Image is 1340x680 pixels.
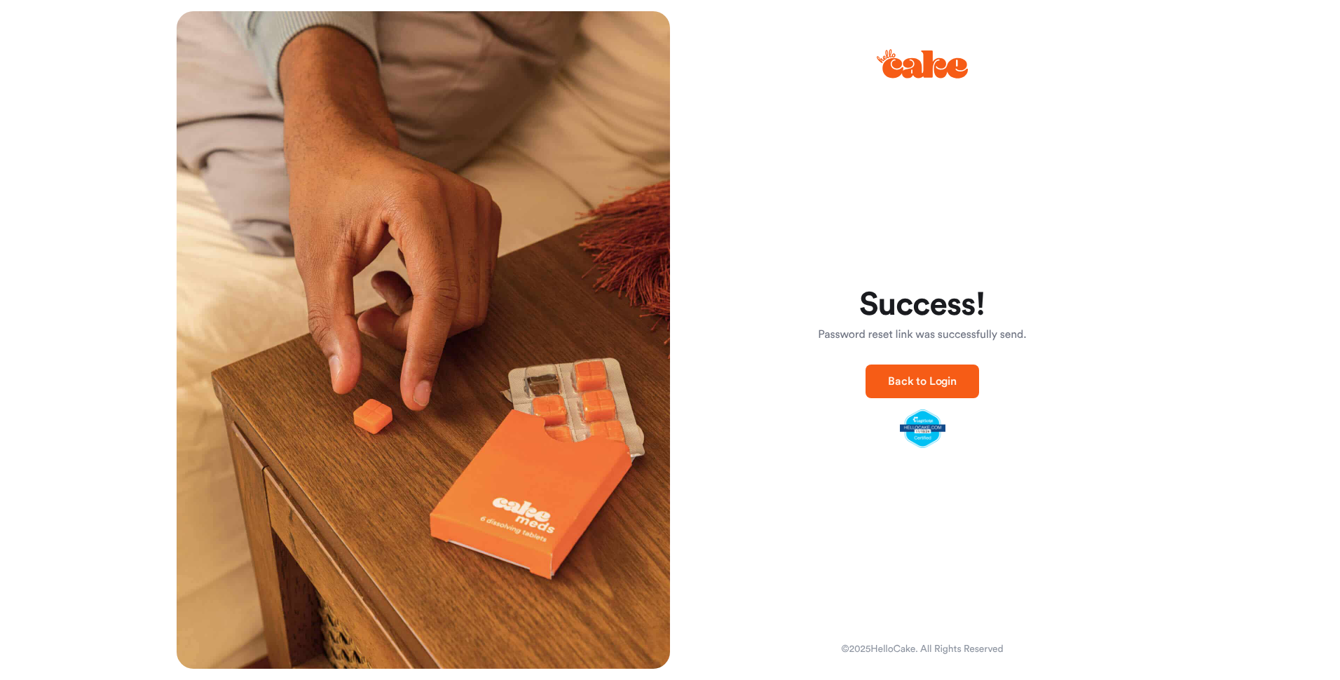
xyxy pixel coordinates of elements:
img: legit-script-certified.png [900,409,945,449]
p: Password reset link was successfully send. [788,327,1057,344]
div: © 2025 HelloCake. All Rights Reserved [841,642,1003,656]
h1: Success! [788,288,1057,322]
button: Back to Login [866,365,979,398]
span: Back to Login [888,376,957,387]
